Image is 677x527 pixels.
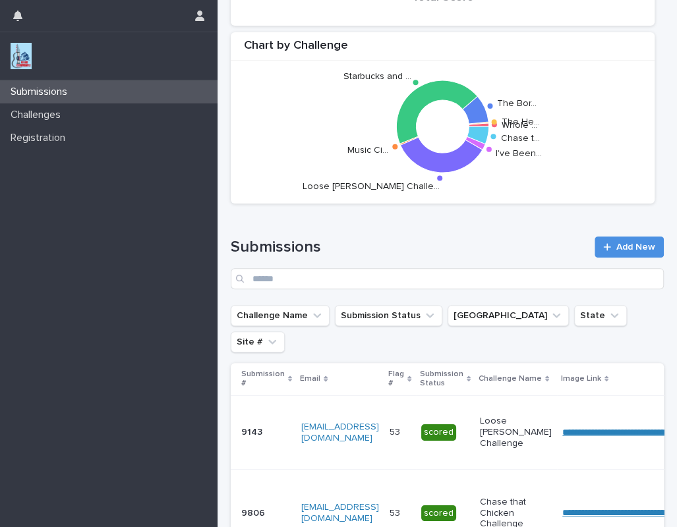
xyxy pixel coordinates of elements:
a: [EMAIL_ADDRESS][DOMAIN_NAME] [301,503,379,523]
text: Whole … [502,120,537,129]
text: The Bor… [497,99,537,108]
div: scored [421,424,456,441]
p: 9143 [241,424,265,438]
text: Music Ci… [347,146,388,155]
p: Loose [PERSON_NAME] Challenge [480,416,552,449]
div: scored [421,505,456,522]
button: Submission Status [335,305,442,326]
p: 9806 [241,505,268,519]
text: I've Been… [496,148,542,157]
p: Submission # [241,367,285,391]
p: Email [300,372,320,386]
p: Submission Status [420,367,463,391]
h1: Submissions [231,238,587,257]
p: 53 [390,505,403,519]
p: 53 [390,424,403,438]
button: Challenge Name [231,305,330,326]
button: State [574,305,627,326]
button: Site # [231,331,285,352]
div: Chart by Challenge [231,39,655,61]
text: Loose [PERSON_NAME] Challe… [303,181,440,190]
p: Image Link [561,372,601,386]
button: Closest City [448,305,569,326]
p: Challenges [5,109,71,121]
p: Flag # [388,367,404,391]
p: Challenge Name [479,372,542,386]
text: Starbucks and … [343,72,411,81]
input: Search [231,268,664,289]
text: The He… [502,117,540,126]
text: Chase t… [501,134,540,143]
p: Registration [5,132,76,144]
img: jxsLJbdS1eYBI7rVAS4p [11,43,32,69]
p: Submissions [5,86,78,98]
a: [EMAIL_ADDRESS][DOMAIN_NAME] [301,422,379,443]
span: Add New [616,242,655,252]
a: Add New [595,236,664,258]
